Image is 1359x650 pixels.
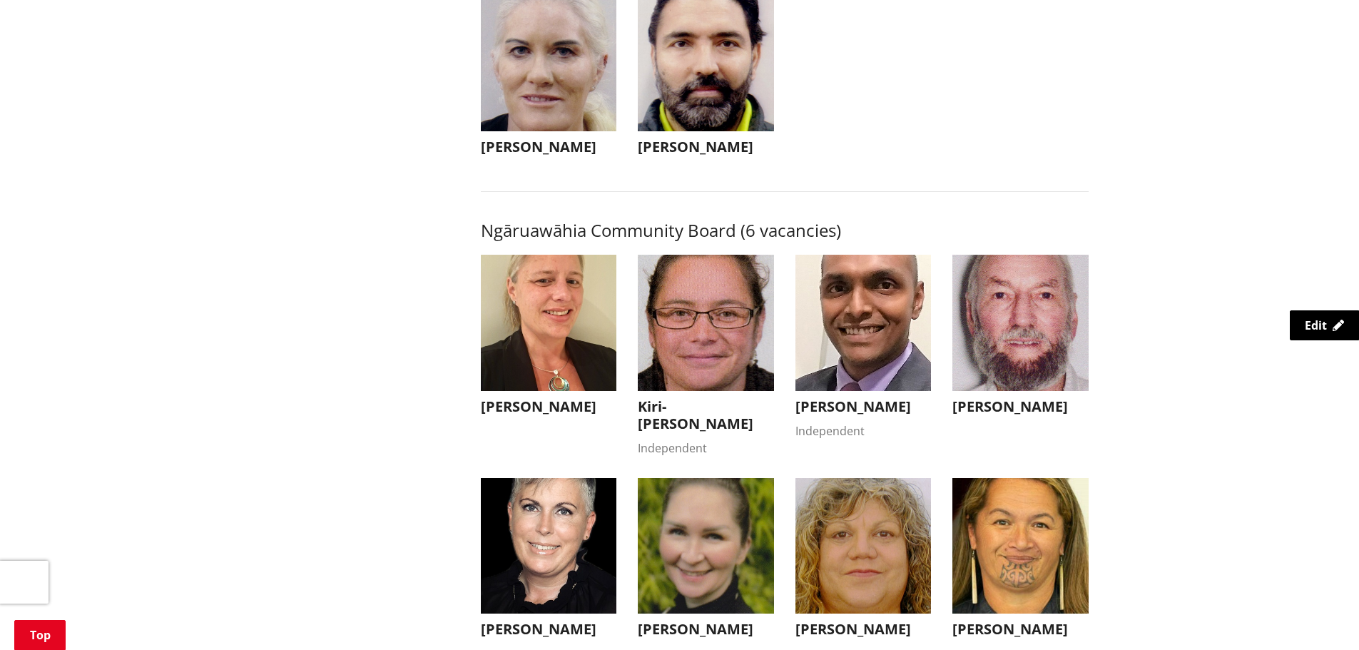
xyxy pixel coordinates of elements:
[1290,310,1359,340] a: Edit
[952,478,1089,646] button: [PERSON_NAME]
[795,621,932,638] h3: [PERSON_NAME]
[1305,318,1327,333] span: Edit
[638,621,774,638] h3: [PERSON_NAME]
[952,478,1089,614] img: WO-B-NG__MORGAN_D__j3uWh
[638,478,774,646] button: [PERSON_NAME]
[795,255,932,391] img: WO-W-NN__SUDHAN_G__tXp8d
[638,138,774,156] h3: [PERSON_NAME]
[795,478,932,614] img: WO-B-NG__RICE_V__u4iPL
[952,255,1089,422] button: [PERSON_NAME]
[481,255,617,391] img: WO-W-NN__FIRTH_D__FVQcs
[952,255,1089,391] img: WO-B-NG__AYERS_J__8ABdt
[14,620,66,650] a: Top
[795,478,932,646] button: [PERSON_NAME]
[638,478,774,614] img: WO-B-NG__SUNNEX_A__QTVNW
[638,398,774,432] h3: Kiri-[PERSON_NAME]
[481,478,617,646] button: [PERSON_NAME]
[952,621,1089,638] h3: [PERSON_NAME]
[481,398,617,415] h3: [PERSON_NAME]
[481,621,617,638] h3: [PERSON_NAME]
[1293,590,1345,641] iframe: Messenger Launcher
[795,398,932,415] h3: [PERSON_NAME]
[795,255,932,440] button: [PERSON_NAME] Independent
[638,255,774,457] button: Kiri-[PERSON_NAME] Independent
[481,138,617,156] h3: [PERSON_NAME]
[795,422,932,440] div: Independent
[481,220,1089,241] h3: Ngāruawāhia Community Board (6 vacancies)
[952,398,1089,415] h3: [PERSON_NAME]
[638,255,774,391] img: WO-B-NG__MORGAN_K__w37y3
[481,478,617,614] img: WO-B-NG__PARQUIST_A__WbTRj
[638,440,774,457] div: Independent
[481,255,617,422] button: [PERSON_NAME]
